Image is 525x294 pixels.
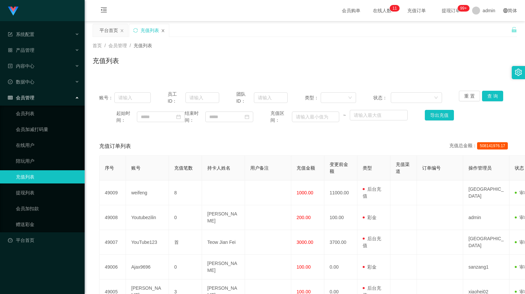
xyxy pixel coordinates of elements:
[297,240,313,245] span: 3000.00
[174,165,193,171] span: 充值笔数
[363,236,381,248] span: 后台充值
[449,142,510,150] div: 充值总金额：
[463,205,509,230] td: admin
[396,162,410,174] span: 充值渠道
[99,142,131,150] span: 充值订单列表
[93,56,119,66] h1: 充值列表
[425,110,454,120] button: 导出充值
[8,234,79,247] a: 图标: dashboard平台首页
[126,180,169,205] td: weifeng
[100,24,118,37] div: 平台首页
[105,165,114,171] span: 序号
[459,91,480,101] button: 重 置
[305,94,321,101] span: 类型：
[202,205,245,230] td: [PERSON_NAME]
[202,255,245,279] td: [PERSON_NAME]
[373,94,390,101] span: 状态：
[16,107,79,120] a: 会员列表
[104,43,106,48] span: /
[250,165,269,171] span: 用户备注
[370,8,395,13] span: 在线人数
[169,180,202,205] td: 8
[202,230,245,255] td: Teow Jian Fei
[297,190,313,195] span: 1000.00
[16,123,79,136] a: 会员加减打码量
[390,5,399,12] sup: 11
[108,43,127,48] span: 会员管理
[503,8,508,13] i: 图标: global
[134,43,152,48] span: 充值列表
[297,215,311,220] span: 200.00
[120,29,124,33] i: 图标: close
[169,205,202,230] td: 0
[100,255,126,279] td: 49006
[8,32,13,37] i: 图标: form
[16,170,79,183] a: 充值列表
[16,218,79,231] a: 赠送彩金
[131,165,141,171] span: 账号
[16,202,79,215] a: 会员加扣款
[169,255,202,279] td: 0
[254,92,288,103] input: 请输入
[161,29,165,33] i: 图标: close
[126,255,169,279] td: Ajax9696
[468,165,492,171] span: 操作管理员
[511,27,517,33] i: 图标: unlock
[168,91,185,105] span: 员工ID：
[434,96,438,100] i: 图标: down
[515,165,524,171] span: 状态
[16,186,79,199] a: 提现列表
[16,154,79,168] a: 陪玩用户
[245,114,249,119] i: 图标: calendar
[515,69,522,76] i: 图标: setting
[392,5,395,12] p: 1
[141,24,159,37] div: 充值列表
[8,79,34,84] span: 数据中心
[324,180,357,205] td: 11000.00
[395,5,397,12] p: 1
[185,110,205,124] span: 结束时间：
[463,230,509,255] td: [GEOGRAPHIC_DATA]
[114,92,151,103] input: 请输入
[363,264,377,270] span: 彩金
[270,110,292,124] span: 充值区间：
[363,165,372,171] span: 类型
[477,142,508,149] span: 508141976.17
[130,43,131,48] span: /
[126,205,169,230] td: Youtubezilin
[348,96,352,100] i: 图标: down
[8,48,34,53] span: 产品管理
[438,8,464,13] span: 提现订单
[8,48,13,52] i: 图标: appstore-o
[93,0,115,21] i: 图标: menu-fold
[8,64,13,68] i: 图标: profile
[339,112,350,119] span: ~
[8,80,13,84] i: 图标: check-circle-o
[100,180,126,205] td: 49009
[185,92,219,103] input: 请输入
[463,255,509,279] td: sanzang1
[324,255,357,279] td: 0.00
[8,63,34,69] span: 内容中心
[458,5,469,12] sup: 1109
[93,43,102,48] span: 首页
[363,215,377,220] span: 彩金
[324,205,357,230] td: 100.00
[207,165,230,171] span: 持卡人姓名
[297,165,315,171] span: 充值金额
[16,139,79,152] a: 在线用户
[404,8,429,13] span: 充值订单
[8,95,13,100] i: 图标: table
[8,32,34,37] span: 系统配置
[99,94,114,101] span: 账号：
[126,230,169,255] td: YouTube123
[297,264,311,270] span: 100.00
[463,180,509,205] td: [GEOGRAPHIC_DATA]
[324,230,357,255] td: 3700.00
[236,91,254,105] span: 团队ID：
[133,28,138,33] i: 图标: sync
[292,112,339,122] input: 请输入最小值为
[8,95,34,100] span: 会员管理
[176,114,181,119] i: 图标: calendar
[169,230,202,255] td: 首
